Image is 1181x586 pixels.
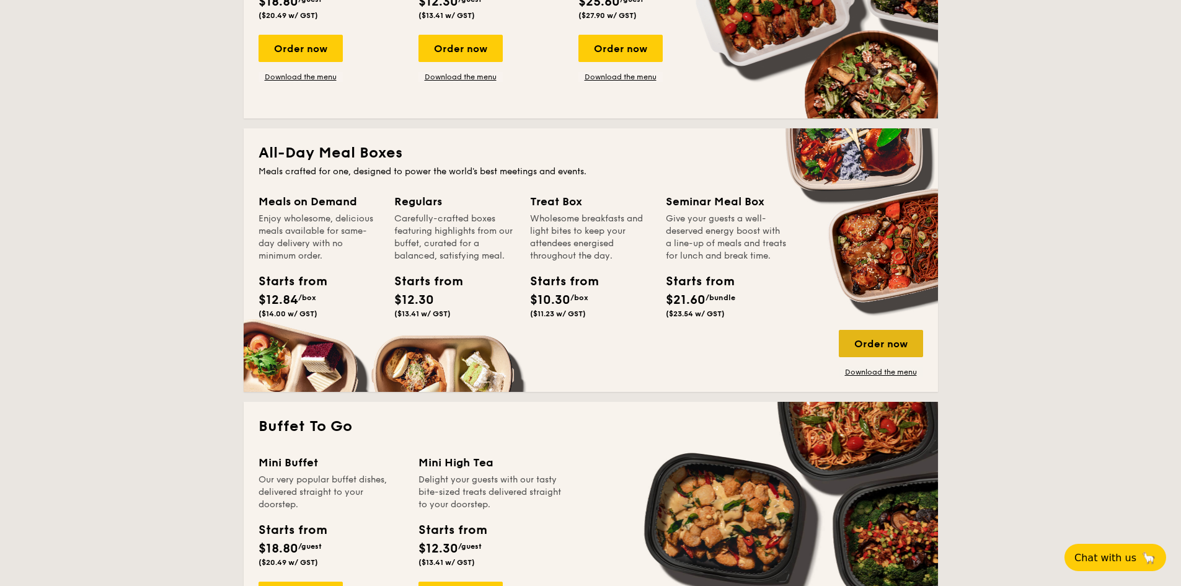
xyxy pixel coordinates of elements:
a: Download the menu [839,367,923,377]
span: $12.30 [394,293,434,308]
div: Order now [259,35,343,62]
div: Meals on Demand [259,193,379,210]
span: ($11.23 w/ GST) [530,309,586,318]
div: Seminar Meal Box [666,193,787,210]
span: ($13.41 w/ GST) [418,11,475,20]
div: Mini Buffet [259,454,404,471]
button: Chat with us🦙 [1064,544,1166,571]
span: Chat with us [1074,552,1136,564]
h2: All-Day Meal Boxes [259,143,923,163]
span: $10.30 [530,293,570,308]
span: ($23.54 w/ GST) [666,309,725,318]
div: Treat Box [530,193,651,210]
h2: Buffet To Go [259,417,923,437]
span: /guest [458,542,482,551]
div: Starts from [394,272,450,291]
div: Delight your guests with our tasty bite-sized treats delivered straight to your doorstep. [418,474,564,511]
div: Starts from [666,272,722,291]
span: $12.84 [259,293,298,308]
span: ($20.49 w/ GST) [259,558,318,567]
span: $12.30 [418,541,458,556]
a: Download the menu [418,72,503,82]
div: Starts from [530,272,586,291]
span: /bundle [706,293,735,302]
div: Carefully-crafted boxes featuring highlights from our buffet, curated for a balanced, satisfying ... [394,213,515,262]
div: Mini High Tea [418,454,564,471]
span: $21.60 [666,293,706,308]
div: Starts from [259,272,314,291]
div: Wholesome breakfasts and light bites to keep your attendees energised throughout the day. [530,213,651,262]
span: ($20.49 w/ GST) [259,11,318,20]
div: Enjoy wholesome, delicious meals available for same-day delivery with no minimum order. [259,213,379,262]
span: ($14.00 w/ GST) [259,309,317,318]
a: Download the menu [259,72,343,82]
span: $18.80 [259,541,298,556]
span: /guest [298,542,322,551]
span: /box [570,293,588,302]
div: Our very popular buffet dishes, delivered straight to your doorstep. [259,474,404,511]
div: Meals crafted for one, designed to power the world's best meetings and events. [259,166,923,178]
span: /box [298,293,316,302]
a: Download the menu [578,72,663,82]
span: ($27.90 w/ GST) [578,11,637,20]
div: Regulars [394,193,515,210]
span: 🦙 [1141,551,1156,565]
div: Give your guests a well-deserved energy boost with a line-up of meals and treats for lunch and br... [666,213,787,262]
span: ($13.41 w/ GST) [394,309,451,318]
div: Order now [839,330,923,357]
div: Starts from [259,521,326,539]
div: Order now [418,35,503,62]
div: Starts from [418,521,486,539]
div: Order now [578,35,663,62]
span: ($13.41 w/ GST) [418,558,475,567]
